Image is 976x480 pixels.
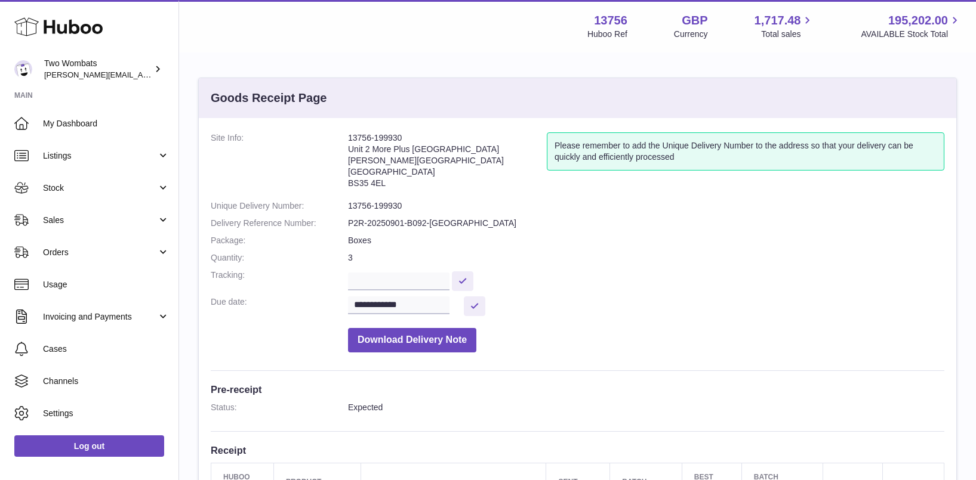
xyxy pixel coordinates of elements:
[43,182,157,194] span: Stock
[211,270,348,290] dt: Tracking:
[43,118,170,129] span: My Dashboard
[348,235,944,246] dd: Boxes
[861,13,962,40] a: 195,202.00 AVAILABLE Stock Total
[587,29,627,40] div: Huboo Ref
[43,311,157,323] span: Invoicing and Payments
[348,402,944,413] dd: Expected
[348,328,476,352] button: Download Delivery Note
[43,343,170,355] span: Cases
[888,13,948,29] span: 195,202.00
[761,29,814,40] span: Total sales
[43,150,157,162] span: Listings
[348,132,547,194] address: 13756-199930 Unit 2 More Plus [GEOGRAPHIC_DATA] [PERSON_NAME][GEOGRAPHIC_DATA] [GEOGRAPHIC_DATA] ...
[43,279,170,290] span: Usage
[211,402,348,413] dt: Status:
[211,90,327,106] h3: Goods Receipt Page
[211,218,348,229] dt: Delivery Reference Number:
[43,376,170,387] span: Channels
[594,13,627,29] strong: 13756
[547,132,944,171] div: Please remember to add the Unique Delivery Number to the address so that your delivery can be qui...
[211,444,944,457] h3: Receipt
[348,218,944,229] dd: P2R-20250901-B092-[GEOGRAPHIC_DATA]
[211,296,348,316] dt: Due date:
[674,29,708,40] div: Currency
[211,235,348,246] dt: Package:
[211,200,348,212] dt: Unique Delivery Number:
[861,29,962,40] span: AVAILABLE Stock Total
[211,132,348,194] dt: Site Info:
[14,60,32,78] img: philip.carroll@twowombats.com
[211,383,944,396] h3: Pre-receipt
[44,58,152,80] div: Two Wombats
[755,13,815,40] a: 1,717.48 Total sales
[43,247,157,258] span: Orders
[43,408,170,419] span: Settings
[44,70,303,79] span: [PERSON_NAME][EMAIL_ADDRESS][PERSON_NAME][DOMAIN_NAME]
[14,435,164,457] a: Log out
[348,200,944,212] dd: 13756-199930
[211,252,348,264] dt: Quantity:
[682,13,707,29] strong: GBP
[43,215,157,226] span: Sales
[755,13,801,29] span: 1,717.48
[348,252,944,264] dd: 3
